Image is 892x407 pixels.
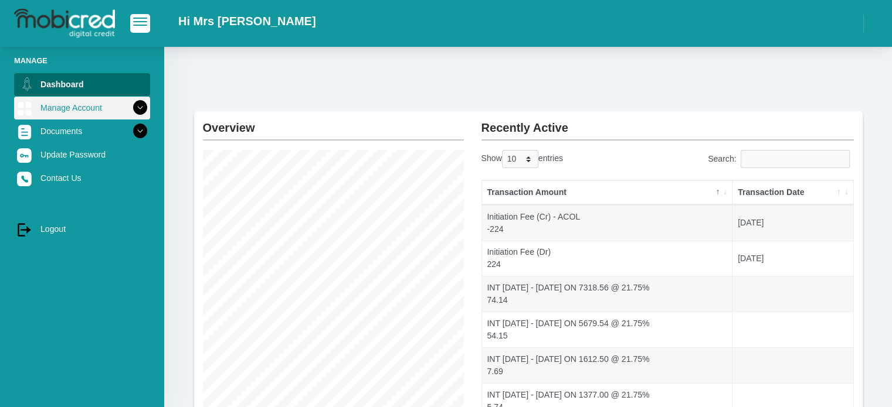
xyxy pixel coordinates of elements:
h2: Recently Active [481,111,854,135]
td: Initiation Fee (Dr) 224 [482,241,733,276]
h2: Hi Mrs [PERSON_NAME] [178,14,316,28]
td: INT [DATE] - [DATE] ON 5679.54 @ 21.75% 54.15 [482,312,733,347]
select: Showentries [502,150,538,168]
h2: Overview [203,111,464,135]
label: Search: [708,150,854,168]
a: Update Password [14,143,150,166]
li: Manage [14,55,150,66]
label: Show entries [481,150,563,168]
img: logo-mobicred.svg [14,9,115,38]
td: [DATE] [732,241,853,276]
a: Logout [14,218,150,240]
a: Dashboard [14,73,150,95]
th: Transaction Amount: activate to sort column descending [482,180,733,205]
td: INT [DATE] - [DATE] ON 1612.50 @ 21.75% 7.69 [482,347,733,383]
td: Initiation Fee (Cr) - ACOL -224 [482,205,733,241]
a: Manage Account [14,97,150,119]
a: Documents [14,120,150,142]
td: INT [DATE] - [DATE] ON 7318.56 @ 21.75% 74.14 [482,276,733,312]
input: Search: [741,150,850,168]
th: Transaction Date: activate to sort column ascending [732,180,853,205]
a: Contact Us [14,167,150,189]
td: [DATE] [732,205,853,241]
